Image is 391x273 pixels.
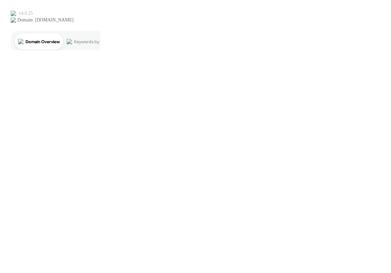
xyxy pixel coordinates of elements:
[18,39,23,44] img: tab_domain_overview_orange.svg
[67,39,72,44] img: tab_keywords_by_traffic_grey.svg
[11,11,16,16] img: logo_orange.svg
[25,40,60,44] div: Domain Overview
[74,40,113,44] div: Keywords by Traffic
[11,17,16,23] img: website_grey.svg
[17,17,74,23] div: Domain: [DOMAIN_NAME]
[19,11,33,16] div: v 4.0.25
